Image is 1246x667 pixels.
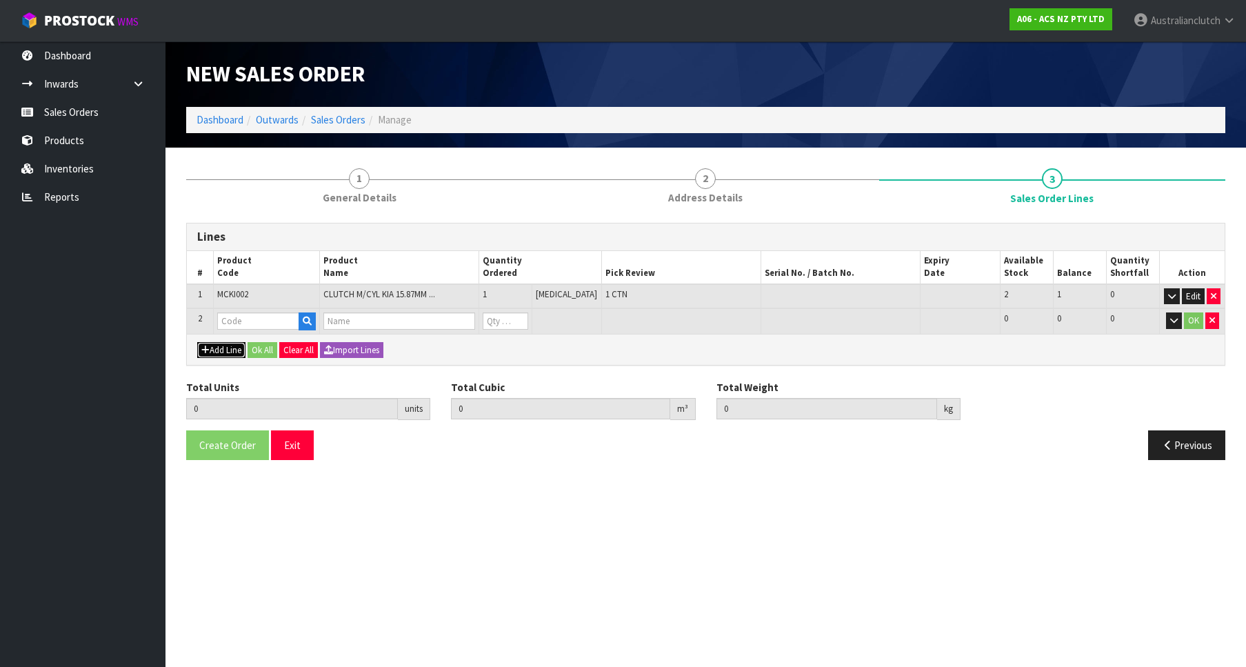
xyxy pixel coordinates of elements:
span: Sales Order Lines [186,212,1225,470]
h3: Lines [197,230,1214,243]
span: 0 [1057,312,1061,324]
th: Quantity Shortfall [1107,251,1160,284]
span: Australianclutch [1151,14,1220,27]
span: Address Details [668,190,743,205]
button: Exit [271,430,314,460]
label: Total Units [186,380,239,395]
span: 1 [349,168,370,189]
button: Edit [1182,288,1205,305]
th: Action [1160,251,1225,284]
span: 0 [1110,312,1114,324]
button: Ok All [248,342,277,359]
span: Manage [378,113,412,126]
span: Sales Order Lines [1010,191,1094,206]
input: Code [217,312,299,330]
button: Import Lines [320,342,383,359]
button: Previous [1148,430,1225,460]
th: Product Name [320,251,479,284]
a: Dashboard [197,113,243,126]
span: 2 [695,168,716,189]
img: cube-alt.png [21,12,38,29]
span: 0 [1110,288,1114,300]
span: 1 [1057,288,1061,300]
th: Balance [1054,251,1107,284]
span: ProStock [44,12,114,30]
span: 2 [198,312,202,324]
span: CLUTCH M/CYL KIA 15.87MM ... [323,288,435,300]
input: Total Cubic [451,398,670,419]
th: Serial No. / Batch No. [761,251,921,284]
a: Outwards [256,113,299,126]
span: 0 [1004,312,1008,324]
input: Total Weight [716,398,937,419]
strong: A06 - ACS NZ PTY LTD [1017,13,1105,25]
a: Sales Orders [311,113,365,126]
span: MCKI002 [217,288,248,300]
span: Create Order [199,439,256,452]
label: Total Cubic [451,380,505,395]
th: Quantity Ordered [479,251,602,284]
button: OK [1184,312,1203,329]
input: Qty Ordered [483,312,528,330]
span: 2 [1004,288,1008,300]
th: # [187,251,214,284]
span: 1 [198,288,202,300]
th: Pick Review [602,251,761,284]
th: Expiry Date [921,251,1001,284]
button: Clear All [279,342,318,359]
input: Total Units [186,398,398,419]
th: Available Stock [1001,251,1054,284]
div: units [398,398,430,420]
input: Name [323,312,475,330]
div: kg [937,398,961,420]
span: 3 [1042,168,1063,189]
small: WMS [117,15,139,28]
span: 1 [483,288,487,300]
div: m³ [670,398,696,420]
th: Product Code [214,251,320,284]
button: Create Order [186,430,269,460]
span: General Details [323,190,396,205]
span: [MEDICAL_DATA] [536,288,597,300]
label: Total Weight [716,380,778,395]
button: Add Line [197,342,245,359]
span: 1 CTN [605,288,627,300]
span: New Sales Order [186,60,365,88]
